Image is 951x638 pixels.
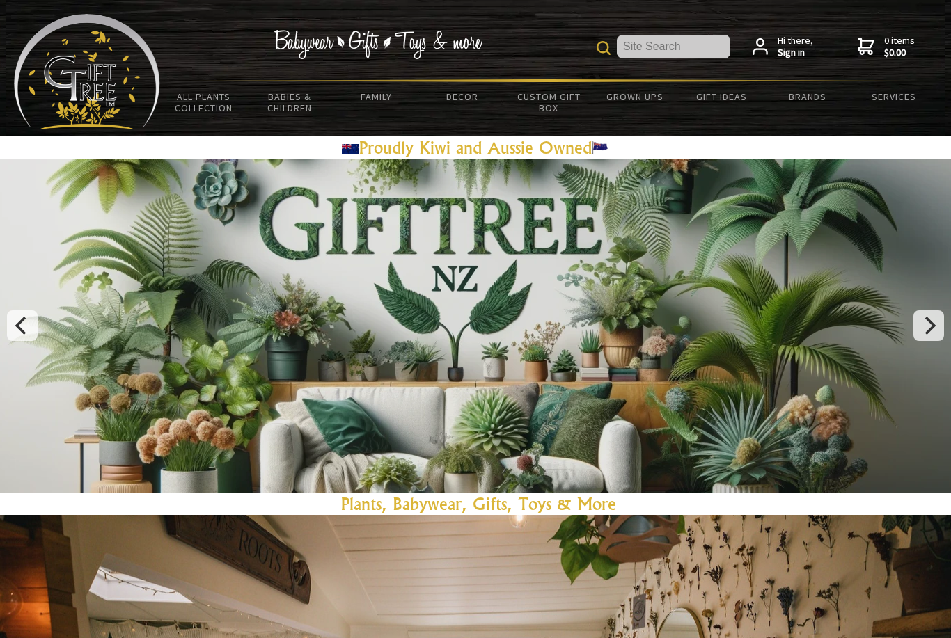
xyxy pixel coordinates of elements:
a: Decor [419,82,505,111]
a: Brands [764,82,851,111]
a: All Plants Collection [160,82,246,122]
a: 0 items$0.00 [858,35,915,59]
img: Babyware - Gifts - Toys and more... [14,14,160,129]
a: Custom Gift Box [505,82,592,122]
span: 0 items [884,34,915,59]
a: Babies & Children [246,82,333,122]
a: Grown Ups [592,82,678,111]
span: Hi there, [778,35,813,59]
img: Babywear - Gifts - Toys & more [274,30,483,59]
a: Services [851,82,937,111]
strong: $0.00 [884,47,915,59]
a: Plants, Babywear, Gifts, Toys & Mor [341,493,608,514]
strong: Sign in [778,47,813,59]
img: product search [597,41,611,55]
a: Family [333,82,419,111]
input: Site Search [617,35,730,58]
a: Hi there,Sign in [753,35,813,59]
button: Previous [7,310,38,341]
a: Proudly Kiwi and Aussie Owned [342,137,609,158]
button: Next [913,310,944,341]
a: Gift Ideas [678,82,764,111]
